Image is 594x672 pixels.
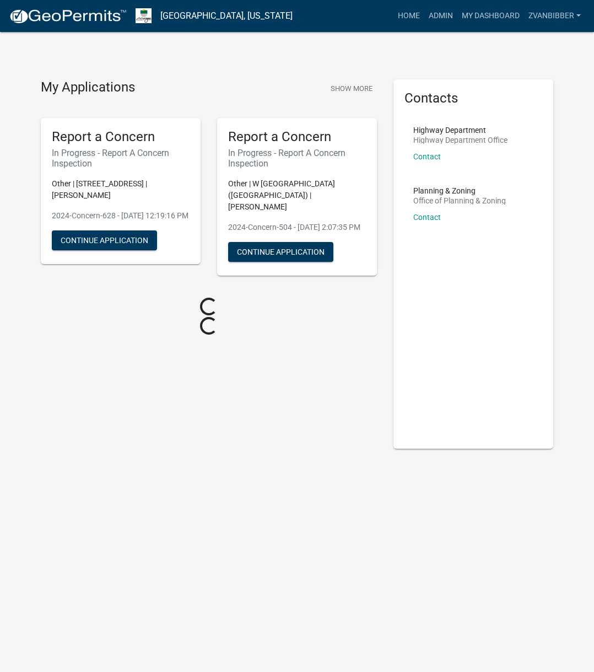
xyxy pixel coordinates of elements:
[393,6,424,26] a: Home
[136,8,152,23] img: Morgan County, Indiana
[160,7,293,25] a: [GEOGRAPHIC_DATA], [US_STATE]
[228,148,366,169] h6: In Progress - Report A Concern Inspection
[457,6,524,26] a: My Dashboard
[404,90,542,106] h5: Contacts
[413,213,441,222] a: Contact
[52,129,190,145] h5: Report a Concern
[424,6,457,26] a: Admin
[228,242,333,262] button: Continue Application
[52,230,157,250] button: Continue Application
[228,178,366,213] p: Other | W [GEOGRAPHIC_DATA] ([GEOGRAPHIC_DATA]) | [PERSON_NAME]
[413,187,506,195] p: Planning & Zoning
[413,197,506,205] p: Office of Planning & Zoning
[413,136,507,144] p: Highway Department Office
[52,148,190,169] h6: In Progress - Report A Concern Inspection
[228,129,366,145] h5: Report a Concern
[41,79,135,96] h4: My Applications
[326,79,377,98] button: Show More
[52,178,190,201] p: Other | [STREET_ADDRESS] | [PERSON_NAME]
[413,152,441,161] a: Contact
[228,222,366,233] p: 2024-Concern-504 - [DATE] 2:07:35 PM
[52,210,190,222] p: 2024-Concern-628 - [DATE] 12:19:16 PM
[413,126,507,134] p: Highway Department
[524,6,585,26] a: zvanbibber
